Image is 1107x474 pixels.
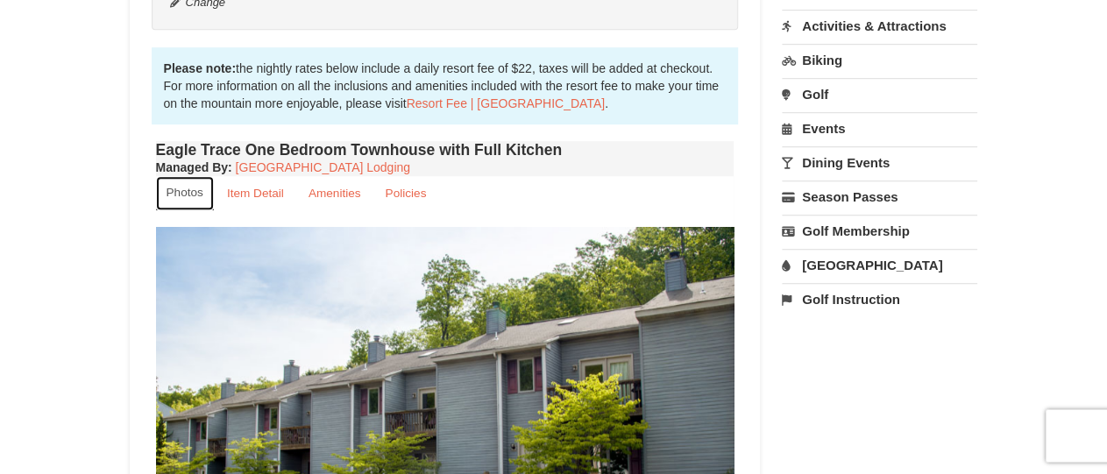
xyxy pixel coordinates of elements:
[782,78,977,110] a: Golf
[782,44,977,76] a: Biking
[167,186,203,199] small: Photos
[297,176,373,210] a: Amenities
[373,176,437,210] a: Policies
[782,10,977,42] a: Activities & Attractions
[309,187,361,200] small: Amenities
[782,215,977,247] a: Golf Membership
[227,187,284,200] small: Item Detail
[782,180,977,213] a: Season Passes
[156,141,734,159] h4: Eagle Trace One Bedroom Townhouse with Full Kitchen
[782,146,977,179] a: Dining Events
[164,61,236,75] strong: Please note:
[156,160,228,174] span: Managed By
[782,112,977,145] a: Events
[216,176,295,210] a: Item Detail
[782,283,977,315] a: Golf Instruction
[156,160,232,174] strong: :
[156,176,214,210] a: Photos
[407,96,605,110] a: Resort Fee | [GEOGRAPHIC_DATA]
[236,160,410,174] a: [GEOGRAPHIC_DATA] Lodging
[782,249,977,281] a: [GEOGRAPHIC_DATA]
[152,47,739,124] div: the nightly rates below include a daily resort fee of $22, taxes will be added at checkout. For m...
[385,187,426,200] small: Policies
